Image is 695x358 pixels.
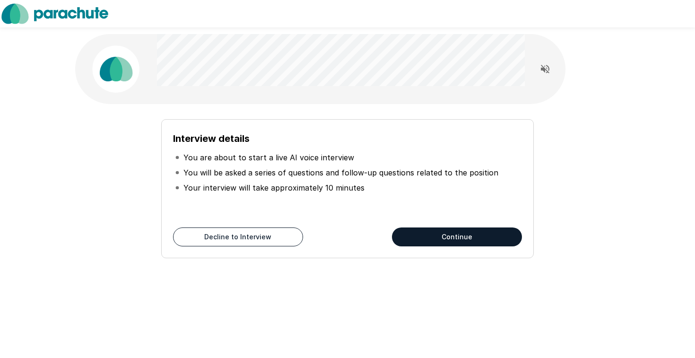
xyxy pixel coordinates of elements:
p: Your interview will take approximately 10 minutes [183,182,365,193]
button: Decline to Interview [173,227,303,246]
p: You will be asked a series of questions and follow-up questions related to the position [183,167,498,178]
button: Read questions aloud [536,60,555,79]
button: Continue [392,227,522,246]
p: You are about to start a live AI voice interview [183,152,354,163]
img: parachute_avatar.png [92,45,139,93]
b: Interview details [173,133,250,144]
